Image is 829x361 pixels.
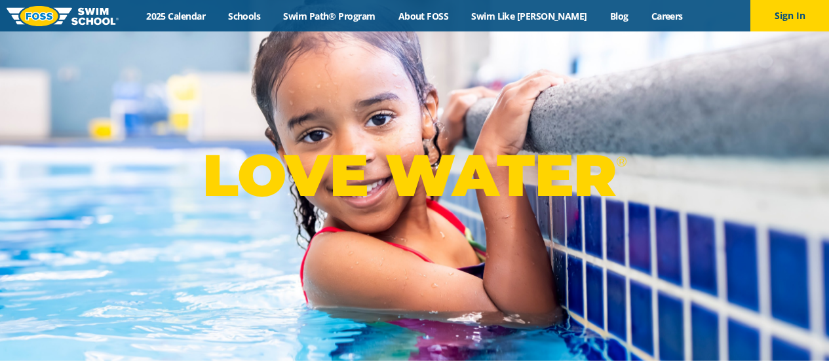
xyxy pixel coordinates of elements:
[460,10,599,22] a: Swim Like [PERSON_NAME]
[598,10,640,22] a: Blog
[640,10,694,22] a: Careers
[272,10,387,22] a: Swim Path® Program
[616,153,627,170] sup: ®
[217,10,272,22] a: Schools
[387,10,460,22] a: About FOSS
[202,140,627,210] p: LOVE WATER
[7,6,119,26] img: FOSS Swim School Logo
[135,10,217,22] a: 2025 Calendar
